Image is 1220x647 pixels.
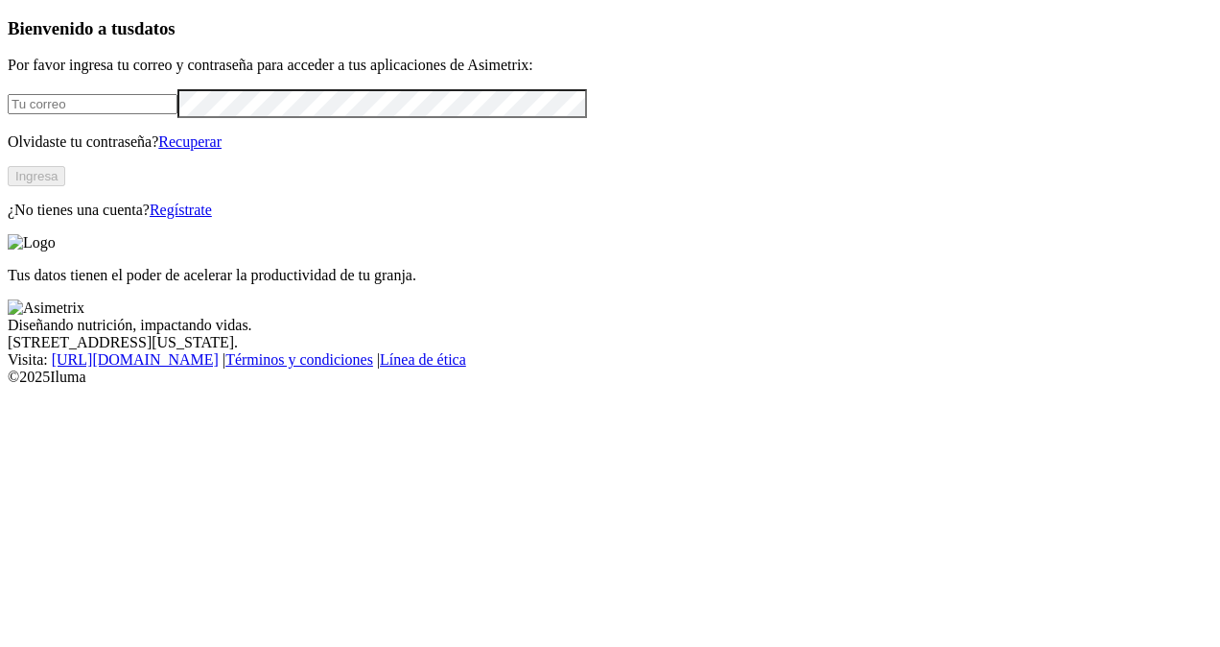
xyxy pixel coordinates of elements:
[8,202,1212,219] p: ¿No tienes una cuenta?
[225,351,373,368] a: Términos y condiciones
[8,133,1212,151] p: Olvidaste tu contraseña?
[134,18,176,38] span: datos
[8,300,84,317] img: Asimetrix
[150,202,212,218] a: Regístrate
[8,317,1212,334] div: Diseñando nutrición, impactando vidas.
[8,18,1212,39] h3: Bienvenido a tus
[52,351,219,368] a: [URL][DOMAIN_NAME]
[8,334,1212,351] div: [STREET_ADDRESS][US_STATE].
[8,369,1212,386] div: © 2025 Iluma
[8,94,177,114] input: Tu correo
[158,133,222,150] a: Recuperar
[8,234,56,252] img: Logo
[8,351,1212,369] div: Visita : | |
[8,57,1212,74] p: Por favor ingresa tu correo y contraseña para acceder a tus aplicaciones de Asimetrix:
[8,166,65,186] button: Ingresa
[380,351,466,368] a: Línea de ética
[8,267,1212,284] p: Tus datos tienen el poder de acelerar la productividad de tu granja.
